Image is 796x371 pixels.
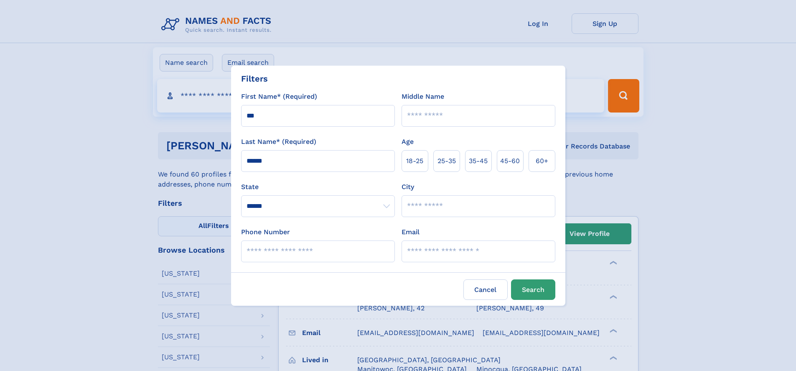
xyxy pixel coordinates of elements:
[437,156,456,166] span: 25‑35
[241,137,316,147] label: Last Name* (Required)
[463,279,508,300] label: Cancel
[469,156,488,166] span: 35‑45
[402,92,444,102] label: Middle Name
[241,72,268,85] div: Filters
[241,227,290,237] label: Phone Number
[402,227,420,237] label: Email
[241,92,317,102] label: First Name* (Required)
[406,156,423,166] span: 18‑25
[402,137,414,147] label: Age
[536,156,548,166] span: 60+
[500,156,520,166] span: 45‑60
[402,182,414,192] label: City
[511,279,555,300] button: Search
[241,182,395,192] label: State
